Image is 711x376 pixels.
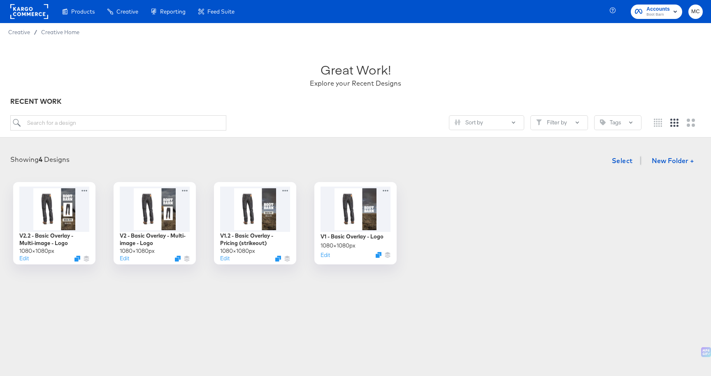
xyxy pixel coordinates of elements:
[670,119,678,127] svg: Medium grid
[207,8,235,15] span: Feed Suite
[645,154,701,169] button: New Folder +
[646,12,670,18] span: Boot Barn
[41,29,79,35] a: Creative Home
[19,255,29,262] button: Edit
[530,115,588,130] button: FilterFilter by
[19,232,89,247] div: V2.2 - Basic Overlay - Multi-image - Logo
[594,115,641,130] button: TagTags
[449,115,524,130] button: SlidersSort by
[455,119,460,125] svg: Sliders
[160,8,186,15] span: Reporting
[600,119,606,125] svg: Tag
[687,119,695,127] svg: Large grid
[19,247,54,255] div: 1080 × 1080 px
[116,8,138,15] span: Creative
[120,247,155,255] div: 1080 × 1080 px
[321,61,391,79] div: Great Work!
[376,252,381,258] svg: Duplicate
[631,5,682,19] button: AccountsBoot Barn
[120,232,190,247] div: V2 - Basic Overlay - Multi-image - Logo
[275,256,281,262] svg: Duplicate
[536,119,542,125] svg: Filter
[321,251,330,259] button: Edit
[13,182,95,264] div: V2.2 - Basic Overlay - Multi-image - Logo1080×1080pxEditDuplicate
[692,7,699,16] span: MC
[71,8,95,15] span: Products
[321,233,383,241] div: V1 - Basic Overlay - Logo
[10,115,227,131] input: Search for a design
[8,29,30,35] span: Creative
[214,182,296,264] div: V1.2 - Basic Overlay - Pricing (strikeout)1080×1080pxEditDuplicate
[10,155,70,164] div: Showing Designs
[120,255,129,262] button: Edit
[220,247,255,255] div: 1080 × 1080 px
[175,256,181,262] svg: Duplicate
[646,5,670,14] span: Accounts
[688,5,703,19] button: MC
[114,182,196,264] div: V2 - Basic Overlay - Multi-image - Logo1080×1080pxEditDuplicate
[321,242,355,250] div: 1080 × 1080 px
[10,97,701,106] div: RECENT WORK
[220,232,290,247] div: V1.2 - Basic Overlay - Pricing (strikeout)
[74,256,80,262] svg: Duplicate
[39,155,42,163] strong: 4
[609,152,636,169] button: Select
[612,155,633,166] span: Select
[654,119,662,127] svg: Small grid
[314,182,397,264] div: V1 - Basic Overlay - Logo1080×1080pxEditDuplicate
[30,29,41,35] span: /
[310,79,401,88] div: Explore your Recent Designs
[220,255,230,262] button: Edit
